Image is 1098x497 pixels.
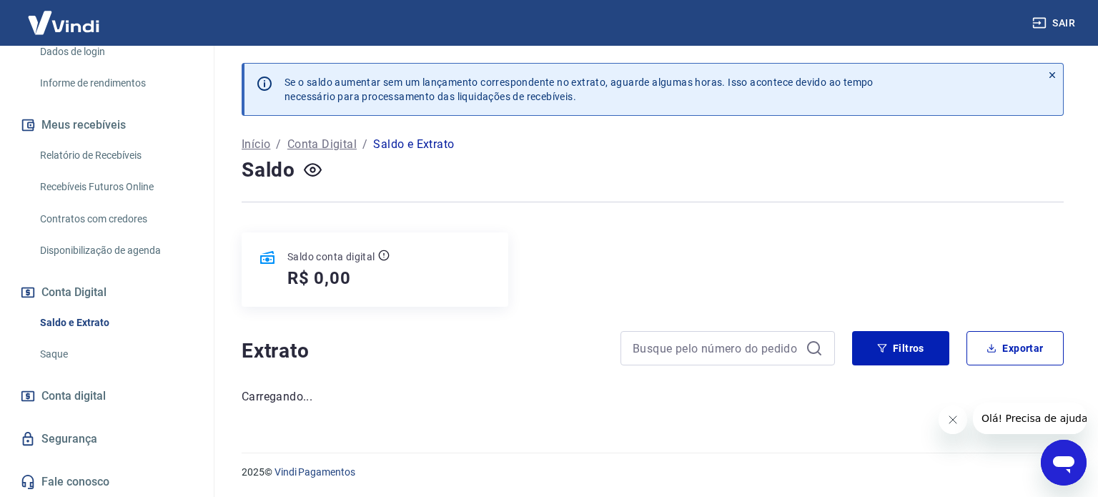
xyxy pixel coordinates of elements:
[362,136,367,153] p: /
[34,236,197,265] a: Disponibilização de agenda
[973,403,1087,434] iframe: Mensagem da empresa
[276,136,281,153] p: /
[34,37,197,67] a: Dados de login
[939,405,967,434] iframe: Fechar mensagem
[242,465,1064,480] p: 2025 ©
[633,338,800,359] input: Busque pelo número do pedido
[287,267,351,290] h5: R$ 0,00
[17,380,197,412] a: Conta digital
[242,156,295,184] h4: Saldo
[242,136,270,153] a: Início
[1029,10,1081,36] button: Sair
[287,136,357,153] a: Conta Digital
[34,141,197,170] a: Relatório de Recebíveis
[34,340,197,369] a: Saque
[41,386,106,406] span: Conta digital
[852,331,949,365] button: Filtros
[285,75,874,104] p: Se o saldo aumentar sem um lançamento correspondente no extrato, aguarde algumas horas. Isso acon...
[1041,440,1087,486] iframe: Botão para abrir a janela de mensagens
[17,109,197,141] button: Meus recebíveis
[242,388,1064,405] p: Carregando...
[17,277,197,308] button: Conta Digital
[34,308,197,338] a: Saldo e Extrato
[242,337,603,365] h4: Extrato
[17,1,110,44] img: Vindi
[34,172,197,202] a: Recebíveis Futuros Online
[17,423,197,455] a: Segurança
[373,136,454,153] p: Saldo e Extrato
[9,10,120,21] span: Olá! Precisa de ajuda?
[34,205,197,234] a: Contratos com credores
[34,69,197,98] a: Informe de rendimentos
[966,331,1064,365] button: Exportar
[287,250,375,264] p: Saldo conta digital
[274,466,355,478] a: Vindi Pagamentos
